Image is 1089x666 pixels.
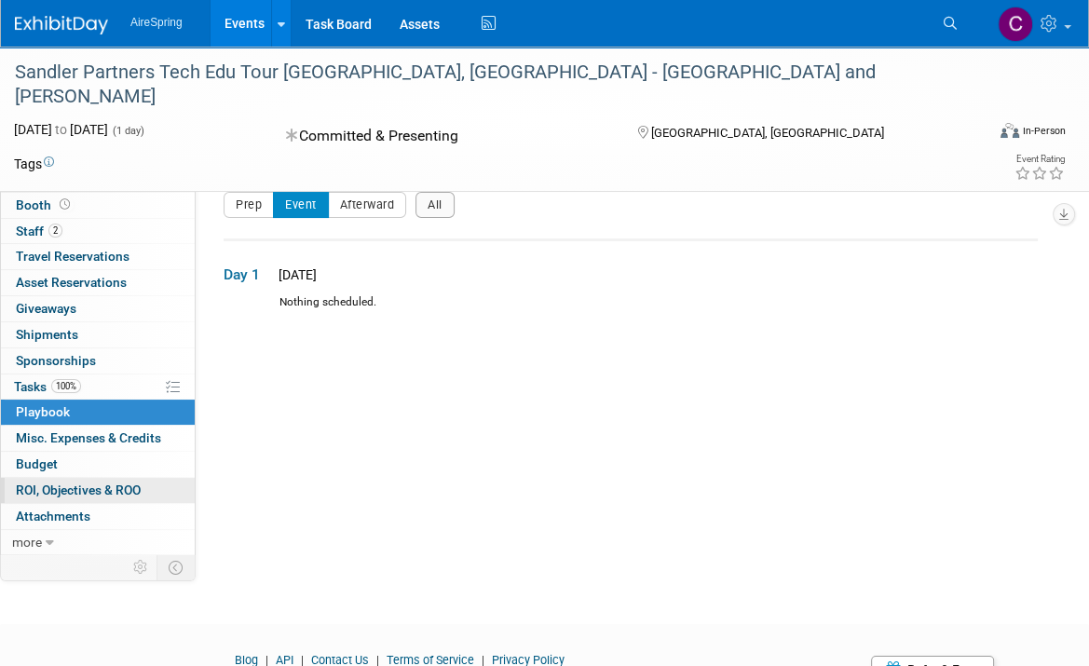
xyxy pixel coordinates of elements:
button: All [415,192,455,218]
a: Budget [1,452,195,477]
a: Sponsorships [1,348,195,374]
div: Committed & Presenting [280,120,607,153]
a: ROI, Objectives & ROO [1,478,195,503]
span: Booth [16,197,74,212]
span: Shipments [16,327,78,342]
span: Day 1 [224,265,270,285]
td: Personalize Event Tab Strip [125,555,157,579]
div: In-Person [1022,124,1066,138]
button: Afterward [328,192,407,218]
span: AireSpring [130,16,183,29]
a: Misc. Expenses & Credits [1,426,195,451]
span: Travel Reservations [16,249,129,264]
button: Event [273,192,329,218]
td: Tags [14,155,54,173]
a: more [1,530,195,555]
a: Travel Reservations [1,244,195,269]
a: Playbook [1,400,195,425]
a: Staff2 [1,219,195,244]
span: more [12,535,42,550]
button: Prep [224,192,274,218]
a: Giveaways [1,296,195,321]
span: Attachments [16,509,90,523]
a: Tasks100% [1,374,195,400]
span: Asset Reservations [16,275,127,290]
div: Sandler Partners Tech Edu Tour [GEOGRAPHIC_DATA], [GEOGRAPHIC_DATA] - [GEOGRAPHIC_DATA] and [PERS... [8,56,963,113]
span: (1 day) [111,125,144,137]
span: Playbook [16,404,70,419]
span: Misc. Expenses & Credits [16,430,161,445]
td: Toggle Event Tabs [157,555,196,579]
a: Shipments [1,322,195,347]
span: to [52,122,70,137]
span: Budget [16,456,58,471]
img: ExhibitDay [15,16,108,34]
span: Giveaways [16,301,76,316]
a: Booth [1,193,195,218]
span: Sponsorships [16,353,96,368]
span: [DATE] [DATE] [14,122,108,137]
span: ROI, Objectives & ROO [16,483,141,497]
span: [DATE] [273,267,317,282]
span: [GEOGRAPHIC_DATA], [GEOGRAPHIC_DATA] [651,126,884,140]
div: Event Rating [1014,155,1065,164]
a: Asset Reservations [1,270,195,295]
span: Staff [16,224,62,238]
a: Attachments [1,504,195,529]
img: Format-Inperson.png [1001,123,1019,138]
span: Booth not reserved yet [56,197,74,211]
img: Christine Silvestri [998,7,1033,42]
div: Event Format [902,120,1066,148]
span: 100% [51,379,81,393]
span: 2 [48,224,62,238]
div: Nothing scheduled. [224,294,1038,327]
span: Tasks [14,379,81,394]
